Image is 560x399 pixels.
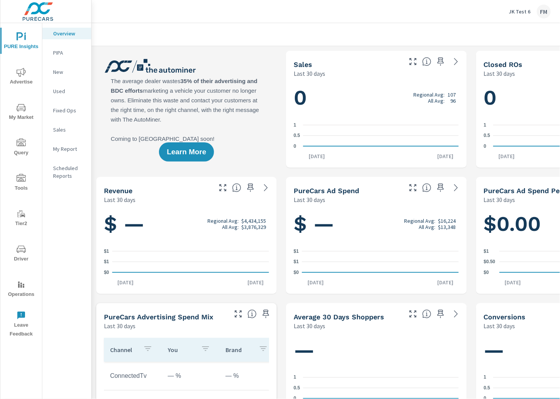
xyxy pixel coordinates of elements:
[435,55,447,68] span: Save this to your personalized report
[294,259,299,265] text: $1
[260,182,272,194] a: See more details in report
[484,122,486,128] text: 1
[232,183,241,192] span: Total sales revenue over the selected date range. [Source: This data is sourced from the dealer’s...
[242,279,269,286] p: [DATE]
[294,321,325,331] p: Last 30 days
[450,55,462,68] a: See more details in report
[241,218,266,224] p: $4,434,155
[428,98,445,104] p: All Avg:
[303,152,330,160] p: [DATE]
[302,279,329,286] p: [DATE]
[450,182,462,194] a: See more details in report
[53,87,85,95] p: Used
[294,375,296,380] text: 1
[104,259,109,265] text: $1
[244,182,257,194] span: Save this to your personalized report
[484,133,490,139] text: 0.5
[294,337,459,363] h1: —
[438,218,456,224] p: $16,224
[3,32,40,51] span: PURE Insights
[484,144,486,149] text: 0
[53,49,85,57] p: PIPA
[537,5,551,18] div: FM
[484,270,489,275] text: $0
[168,346,195,354] p: You
[53,30,85,37] p: Overview
[162,366,219,386] td: — %
[42,28,91,39] div: Overview
[42,66,91,78] div: New
[484,60,523,68] h5: Closed ROs
[42,124,91,135] div: Sales
[104,249,109,254] text: $1
[294,270,299,275] text: $0
[104,211,269,237] h1: $ —
[407,308,419,320] button: Make Fullscreen
[407,182,419,194] button: Make Fullscreen
[219,366,277,386] td: — %
[294,122,296,128] text: 1
[294,386,300,391] text: 0.5
[42,143,91,155] div: My Report
[3,103,40,122] span: My Market
[104,321,135,331] p: Last 30 days
[42,162,91,182] div: Scheduled Reports
[104,195,135,204] p: Last 30 days
[232,308,244,320] button: Make Fullscreen
[3,139,40,157] span: Query
[3,311,40,339] span: Leave Feedback
[484,195,515,204] p: Last 30 days
[432,279,459,286] p: [DATE]
[112,279,139,286] p: [DATE]
[450,308,462,320] a: See more details in report
[104,313,213,321] h5: PureCars Advertising Spend Mix
[3,174,40,193] span: Tools
[484,321,515,331] p: Last 30 days
[42,47,91,58] div: PIPA
[0,23,42,342] div: nav menu
[222,224,239,230] p: All Avg:
[208,218,239,224] p: Regional Avg:
[104,187,132,195] h5: Revenue
[484,249,489,254] text: $1
[432,152,459,160] p: [DATE]
[110,346,137,354] p: Channel
[509,8,531,15] p: JK Test 6
[226,346,252,354] p: Brand
[167,149,206,155] span: Learn More
[484,69,515,78] p: Last 30 days
[484,375,486,380] text: 1
[294,249,299,254] text: $1
[493,152,520,160] p: [DATE]
[104,270,109,275] text: $0
[407,55,419,68] button: Make Fullscreen
[294,60,312,68] h5: Sales
[53,126,85,134] p: Sales
[53,107,85,114] p: Fixed Ops
[3,245,40,264] span: Driver
[42,105,91,116] div: Fixed Ops
[484,259,495,265] text: $0.50
[3,209,40,228] span: Tier2
[448,92,456,98] p: 107
[294,211,459,237] h1: $ —
[484,386,490,391] text: 0.5
[484,313,526,321] h5: Conversions
[3,280,40,299] span: Operations
[260,308,272,320] span: Save this to your personalized report
[42,85,91,97] div: Used
[104,366,162,386] td: ConnectedTv
[404,218,435,224] p: Regional Avg:
[422,309,431,319] span: A rolling 30 day total of daily Shoppers on the dealership website, averaged over the selected da...
[241,224,266,230] p: $3,876,329
[53,164,85,180] p: Scheduled Reports
[294,187,359,195] h5: PureCars Ad Spend
[451,98,456,104] p: 96
[422,183,431,192] span: Total cost of media for all PureCars channels for the selected dealership group over the selected...
[294,144,296,149] text: 0
[294,69,325,78] p: Last 30 days
[247,309,257,319] span: This table looks at how you compare to the amount of budget you spend per channel as opposed to y...
[422,57,431,66] span: Number of vehicles sold by the dealership over the selected date range. [Source: This data is sou...
[294,195,325,204] p: Last 30 days
[294,133,300,139] text: 0.5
